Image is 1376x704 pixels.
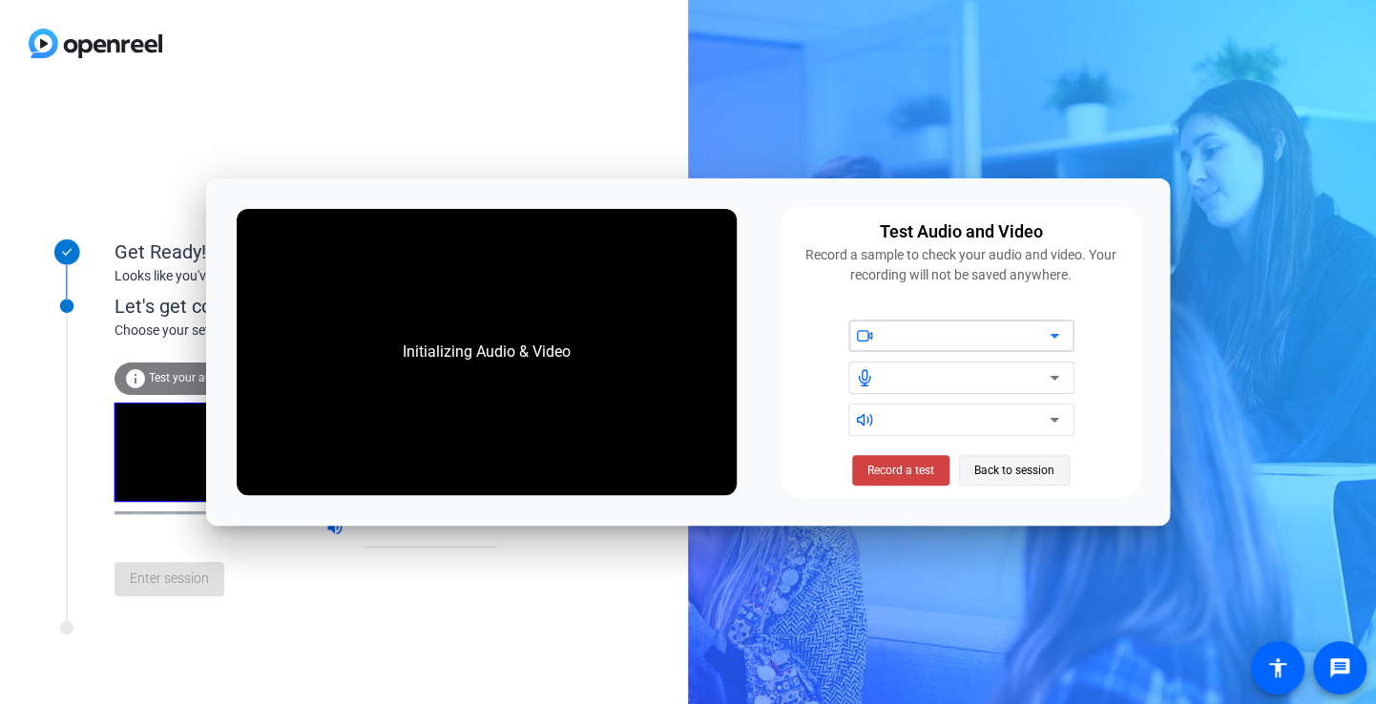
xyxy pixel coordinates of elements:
[852,455,949,486] button: Record a test
[149,371,281,384] span: Test your audio and video
[1266,656,1289,679] mat-icon: accessibility
[880,218,1043,245] div: Test Audio and Video
[792,245,1129,285] div: Record a sample to check your audio and video. Your recording will not be saved anywhere.
[115,266,496,286] div: Looks like you've been invited to join
[974,452,1054,488] span: Back to session
[959,455,1070,486] button: Back to session
[384,321,590,383] div: Initializing Audio & Video
[115,292,535,321] div: Let's get connected.
[115,238,496,266] div: Get Ready!
[115,321,535,341] div: Choose your settings
[325,518,348,541] mat-icon: volume_up
[867,462,934,479] span: Record a test
[1328,656,1351,679] mat-icon: message
[124,367,147,390] mat-icon: info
